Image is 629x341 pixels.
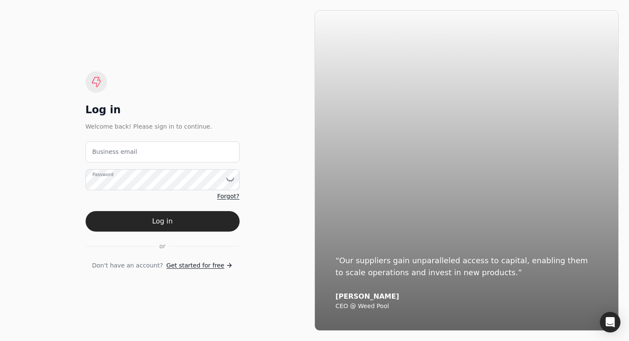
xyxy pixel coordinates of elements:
div: [PERSON_NAME] [335,292,598,301]
div: CEO @ Weed Pool [335,303,598,310]
a: Get started for free [166,261,233,270]
span: or [159,242,165,251]
div: Log in [86,103,240,117]
label: Password [92,171,113,178]
div: Welcome back! Please sign in to continue. [86,122,240,131]
span: Don't have an account? [92,261,163,270]
div: Open Intercom Messenger [600,312,620,332]
label: Business email [92,147,137,156]
div: “Our suppliers gain unparalleled access to capital, enabling them to scale operations and invest ... [335,255,598,279]
a: Forgot? [217,192,239,201]
span: Get started for free [166,261,224,270]
button: Log in [86,211,240,232]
